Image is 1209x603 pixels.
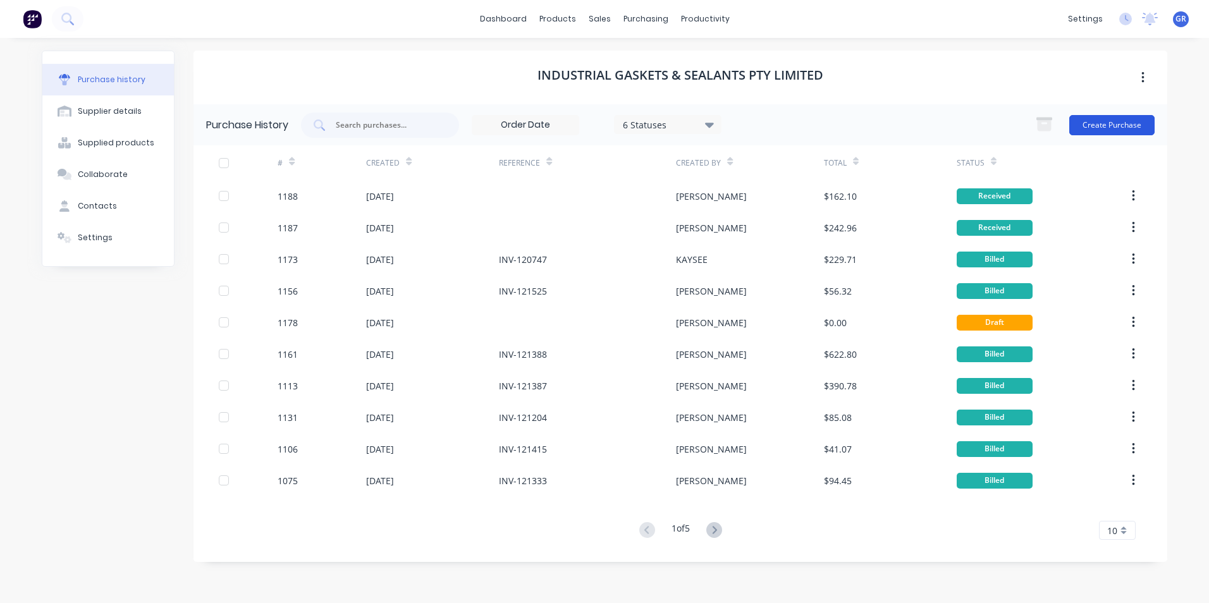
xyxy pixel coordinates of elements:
div: purchasing [617,9,675,28]
div: [PERSON_NAME] [676,474,747,487]
div: $622.80 [824,348,857,361]
div: INV-121204 [499,411,547,424]
div: Draft [957,315,1033,331]
input: Search purchases... [334,119,439,131]
button: Contacts [42,190,174,222]
div: $162.10 [824,190,857,203]
div: 1156 [278,284,298,298]
div: Billed [957,283,1033,299]
div: 1188 [278,190,298,203]
div: Created By [676,157,721,169]
div: [DATE] [366,348,394,361]
div: [DATE] [366,379,394,393]
div: Billed [957,252,1033,267]
div: Billed [957,378,1033,394]
div: Purchase history [78,74,145,85]
div: 1187 [278,221,298,234]
div: [DATE] [366,316,394,329]
img: Factory [23,9,42,28]
div: Billed [957,441,1033,457]
div: 6 Statuses [623,118,713,131]
div: INV-121387 [499,379,547,393]
div: Supplier details [78,106,142,117]
div: [DATE] [366,411,394,424]
div: INV-121525 [499,284,547,298]
div: $56.32 [824,284,852,298]
div: $94.45 [824,474,852,487]
h1: Industrial Gaskets & Sealants Pty Limited [537,68,823,83]
div: [PERSON_NAME] [676,442,747,456]
div: settings [1062,9,1109,28]
div: [DATE] [366,253,394,266]
button: Create Purchase [1069,115,1155,135]
div: sales [582,9,617,28]
button: Collaborate [42,159,174,190]
div: $41.07 [824,442,852,456]
div: INV-121333 [499,474,547,487]
div: 1173 [278,253,298,266]
div: Purchase History [206,118,288,133]
div: Collaborate [78,169,128,180]
input: Order Date [472,116,579,135]
div: INV-120747 [499,253,547,266]
div: 1131 [278,411,298,424]
div: 1161 [278,348,298,361]
div: Billed [957,346,1033,362]
div: $85.08 [824,411,852,424]
button: Purchase history [42,64,174,95]
div: [DATE] [366,284,394,298]
div: Total [824,157,847,169]
div: 1178 [278,316,298,329]
div: $0.00 [824,316,847,329]
div: products [533,9,582,28]
div: [DATE] [366,190,394,203]
div: [DATE] [366,442,394,456]
div: [PERSON_NAME] [676,221,747,234]
div: INV-121415 [499,442,547,456]
div: Received [957,220,1033,236]
div: Supplied products [78,137,154,149]
div: Reference [499,157,540,169]
div: 1 of 5 [672,521,690,540]
div: [PERSON_NAME] [676,316,747,329]
div: [PERSON_NAME] [676,190,747,203]
div: Billed [957,473,1033,489]
div: $390.78 [824,379,857,393]
a: dashboard [474,9,533,28]
span: 10 [1107,524,1117,537]
div: Received [957,188,1033,204]
span: GR [1175,13,1186,25]
div: [PERSON_NAME] [676,411,747,424]
div: Status [957,157,985,169]
div: Settings [78,232,113,243]
div: 1075 [278,474,298,487]
button: Supplied products [42,127,174,159]
button: Settings [42,222,174,253]
div: [PERSON_NAME] [676,284,747,298]
div: [PERSON_NAME] [676,379,747,393]
button: Supplier details [42,95,174,127]
div: KAYSEE [676,253,708,266]
div: productivity [675,9,736,28]
div: $229.71 [824,253,857,266]
div: [PERSON_NAME] [676,348,747,361]
div: [DATE] [366,221,394,234]
div: 1113 [278,379,298,393]
div: Created [366,157,400,169]
div: INV-121388 [499,348,547,361]
div: $242.96 [824,221,857,234]
div: # [278,157,283,169]
div: 1106 [278,442,298,456]
div: [DATE] [366,474,394,487]
div: Billed [957,410,1033,425]
div: Contacts [78,200,117,212]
